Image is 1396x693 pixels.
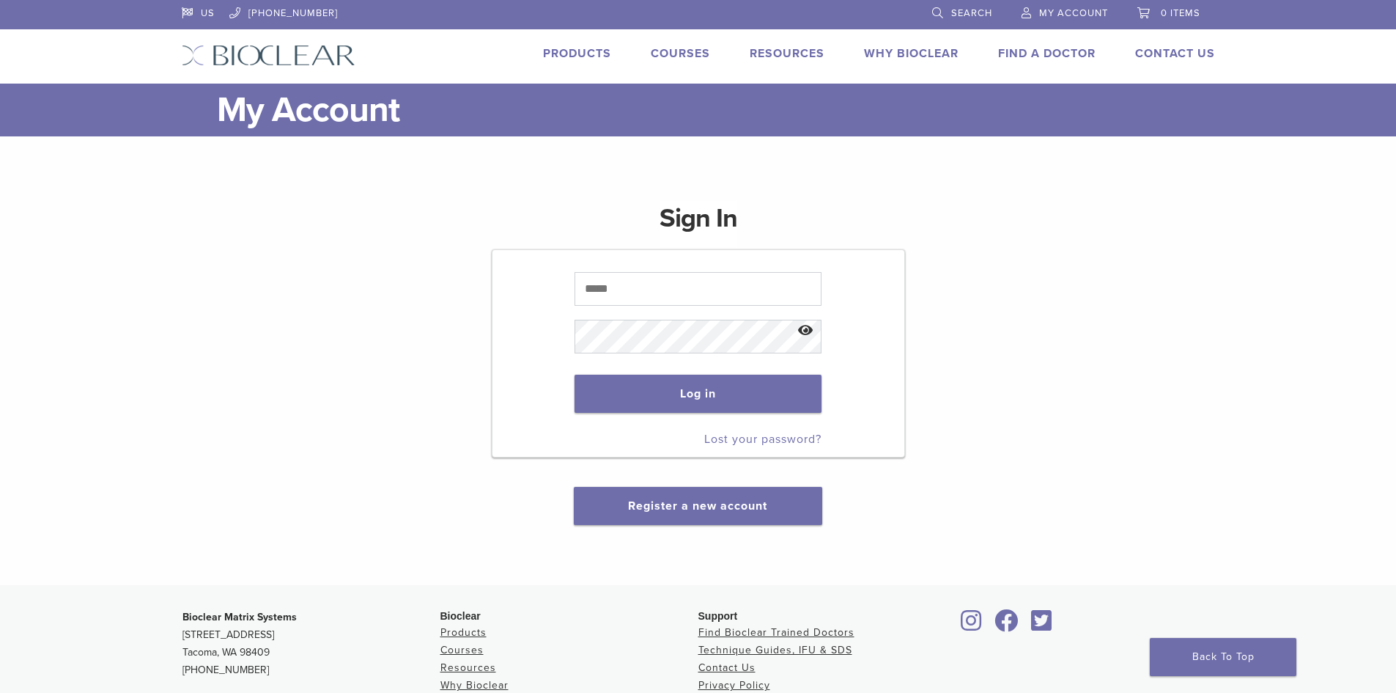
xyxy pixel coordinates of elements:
a: Find A Doctor [998,46,1096,61]
a: Resources [440,661,496,674]
span: Search [951,7,992,19]
strong: Bioclear Matrix Systems [182,611,297,623]
a: Resources [750,46,824,61]
a: Register a new account [628,499,767,513]
a: Back To Top [1150,638,1296,676]
h1: My Account [217,84,1215,136]
button: Register a new account [574,487,821,525]
a: Lost your password? [704,432,821,447]
span: 0 items [1161,7,1200,19]
button: Show password [790,312,821,350]
a: Products [440,626,487,639]
span: Bioclear [440,610,481,622]
p: [STREET_ADDRESS] Tacoma, WA 98409 [PHONE_NUMBER] [182,609,440,679]
a: Find Bioclear Trained Doctors [698,626,854,639]
a: Technique Guides, IFU & SDS [698,644,852,656]
span: My Account [1039,7,1108,19]
a: Why Bioclear [440,679,509,692]
a: Why Bioclear [864,46,959,61]
a: Courses [651,46,710,61]
button: Log in [575,375,821,413]
a: Contact Us [698,661,756,674]
a: Products [543,46,611,61]
a: Bioclear [990,618,1024,633]
a: Contact Us [1135,46,1215,61]
a: Bioclear [1027,618,1057,633]
img: Bioclear [182,45,355,66]
h1: Sign In [660,201,737,248]
a: Courses [440,644,484,656]
a: Bioclear [956,618,987,633]
a: Privacy Policy [698,679,770,692]
span: Support [698,610,738,622]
